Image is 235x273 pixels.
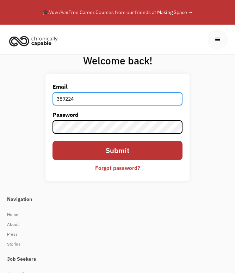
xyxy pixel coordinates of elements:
[7,210,221,220] a: Home
[7,229,221,239] a: Press
[7,239,221,249] a: Stories
[52,81,183,92] label: Email
[45,55,190,67] h1: Welcome back!
[52,109,183,120] label: Password
[7,230,221,239] div: Press
[52,81,183,174] form: Email Form 2
[95,164,140,172] div: Forgot password?
[208,29,228,50] div: menu
[90,162,145,174] a: Forgot password?
[52,92,183,106] input: john@doe.com
[7,8,229,17] div: 🎓 Free Career Courses from our friends at Making Space →
[7,220,221,229] div: About
[7,220,221,229] a: About
[7,256,221,262] h4: Job Seekers
[7,196,221,203] h4: Navigation
[52,141,183,160] input: Submit
[48,9,68,15] em: Now live!
[7,33,60,49] img: Chronically Capable logo
[7,33,63,49] a: home
[7,240,221,248] div: Stories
